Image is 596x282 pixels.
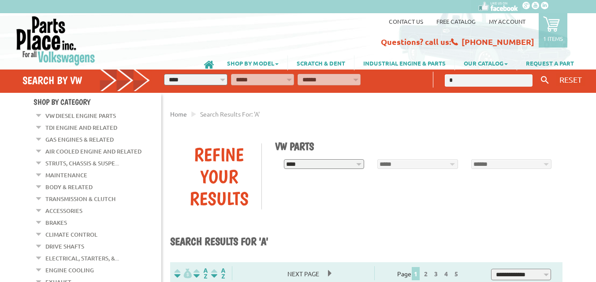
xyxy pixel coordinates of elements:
[177,143,261,209] div: Refine Your Results
[170,235,562,249] h1: Search results for 'a'
[279,267,328,280] span: Next Page
[34,97,161,106] h4: Shop By Category
[517,55,583,70] a: REQUEST A PART
[436,18,476,25] a: Free Catalog
[559,75,582,84] span: RESET
[288,55,354,70] a: SCRATCH & DENT
[45,264,94,276] a: Engine Cooling
[45,134,114,145] a: Gas Engines & Related
[45,110,116,121] a: VW Diesel Engine Parts
[170,110,187,118] a: Home
[539,13,567,48] a: 1 items
[543,35,563,42] p: 1 items
[45,169,87,181] a: Maintenance
[374,266,484,280] div: Page
[432,270,440,278] a: 3
[275,140,556,153] h1: VW Parts
[200,110,260,118] span: Search results for: 'a'
[45,193,115,205] a: Transmission & Clutch
[45,253,119,264] a: Electrical, Starters, &...
[556,73,585,86] button: RESET
[45,157,119,169] a: Struts, Chassis & Suspe...
[412,267,420,280] span: 1
[45,146,142,157] a: Air Cooled Engine and Related
[45,229,97,240] a: Climate Control
[455,55,517,70] a: OUR CATALOG
[192,268,209,278] img: Sort by Headline
[45,241,84,252] a: Drive Shafts
[174,268,192,278] img: filterpricelow.svg
[209,268,227,278] img: Sort by Sales Rank
[279,270,328,278] a: Next Page
[22,74,151,87] h4: Search by VW
[354,55,454,70] a: INDUSTRIAL ENGINE & PARTS
[389,18,423,25] a: Contact us
[45,217,67,228] a: Brakes
[422,270,430,278] a: 2
[538,73,551,88] button: Keyword Search
[45,122,117,133] a: TDI Engine and Related
[45,181,93,193] a: Body & Related
[15,15,96,66] img: Parts Place Inc!
[489,18,525,25] a: My Account
[452,270,460,278] a: 5
[218,55,287,70] a: SHOP BY MODEL
[45,205,82,216] a: Accessories
[442,270,450,278] a: 4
